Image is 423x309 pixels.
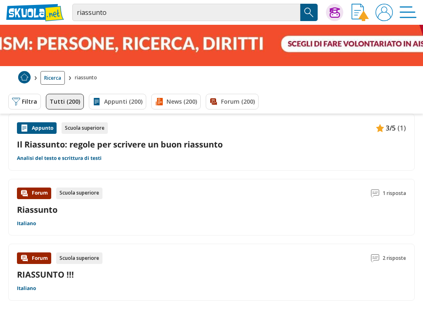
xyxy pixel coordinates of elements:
[383,252,406,264] span: 2 risposte
[56,188,102,199] div: Scuola superiore
[371,189,379,197] img: Commenti lettura
[371,254,379,262] img: Commenti lettura
[17,285,36,292] a: Italiano
[56,252,102,264] div: Scuola superiore
[17,122,57,134] div: Appunto
[20,189,29,197] img: Forum contenuto
[17,155,102,162] a: Analisi del testo e scrittura di testi
[8,94,41,109] button: Filtra
[383,188,406,199] span: 1 risposta
[376,124,384,132] img: Appunti contenuto
[17,188,51,199] div: Forum
[17,204,57,215] a: Riassunto
[17,139,406,150] a: Il Riassunto: regole per scrivere un buon riassunto
[17,220,36,227] a: Italiano
[62,122,108,134] div: Scuola superiore
[17,269,74,280] a: RIASSUNTO !!!
[386,123,396,133] span: 3/5
[20,254,29,262] img: Forum contenuto
[20,124,29,132] img: Appunti contenuto
[397,123,406,133] span: (1)
[17,252,51,264] div: Forum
